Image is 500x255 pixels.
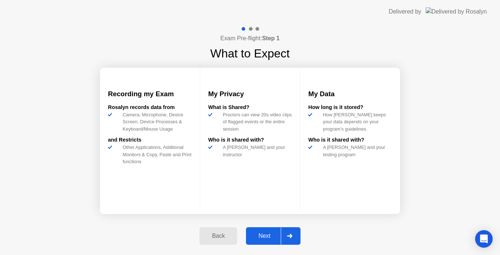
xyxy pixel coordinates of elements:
div: Back [202,233,235,239]
div: Delivered by [389,7,421,16]
h3: Recording my Exam [108,89,192,99]
div: How long is it stored? [308,104,392,112]
h3: My Data [308,89,392,99]
div: and Restricts [108,136,192,144]
div: Proctors can view 20s video clips of flagged events or the entire session [220,111,292,132]
img: Delivered by Rosalyn [426,7,487,16]
div: Who is it shared with? [208,136,292,144]
div: A [PERSON_NAME] and your instructor [220,144,292,158]
div: What is Shared? [208,104,292,112]
b: Step 1 [262,35,280,41]
div: Rosalyn records data from [108,104,192,112]
div: Open Intercom Messenger [475,230,493,248]
div: Next [248,233,281,239]
div: How [PERSON_NAME] keeps your data depends on your program’s guidelines. [320,111,392,132]
div: Other Applications, Additional Monitors & Copy, Paste and Print functions [120,144,192,165]
h4: Exam Pre-flight: [220,34,280,43]
button: Back [199,227,237,245]
div: Camera, Microphone, Device Screen, Device Processes & Keyboard/Mouse Usage [120,111,192,132]
h3: My Privacy [208,89,292,99]
button: Next [246,227,301,245]
div: A [PERSON_NAME] and your testing program [320,144,392,158]
h1: What to Expect [210,45,290,62]
div: Who is it shared with? [308,136,392,144]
